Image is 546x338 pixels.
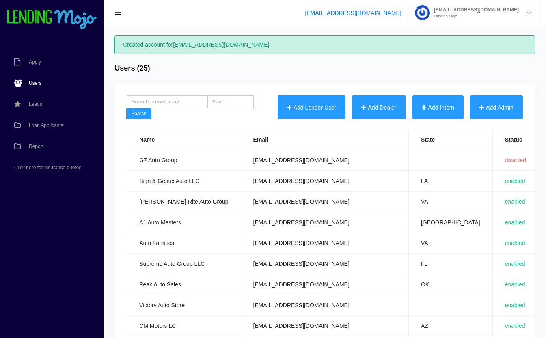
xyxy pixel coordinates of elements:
[241,295,408,316] td: [EMAIL_ADDRESS][DOMAIN_NAME]
[127,274,241,295] td: Peak Auto Sales
[29,144,43,149] span: Report
[127,150,241,171] td: G7 Auto Group
[505,198,525,205] span: enabled
[127,129,241,150] th: Name
[505,178,525,184] span: enabled
[408,192,492,212] td: VA
[241,316,408,336] td: [EMAIL_ADDRESS][DOMAIN_NAME]
[29,60,41,65] span: Apply
[430,14,519,18] small: Lending Mojo
[505,219,525,226] span: enabled
[505,260,525,267] span: enabled
[415,5,430,20] img: Profile image
[505,281,525,288] span: enabled
[241,254,408,274] td: [EMAIL_ADDRESS][DOMAIN_NAME]
[29,81,41,86] span: Users
[127,212,241,233] td: A1 Auto Masters
[29,102,42,107] span: Leads
[127,316,241,336] td: CM Motors LC
[408,316,492,336] td: AZ
[408,212,492,233] td: [GEOGRAPHIC_DATA]
[127,192,241,212] td: [PERSON_NAME]-Rite Auto Group
[241,192,408,212] td: [EMAIL_ADDRESS][DOMAIN_NAME]
[127,295,241,316] td: Victory Auto Store
[14,165,81,170] span: Click here for insurance quotes
[505,302,525,308] span: enabled
[352,95,406,120] button: Add Dealer
[408,233,492,254] td: VA
[505,240,525,246] span: enabled
[470,95,523,120] button: Add Admin
[278,95,346,120] button: Add Lender User
[505,157,526,164] span: disabled
[412,95,464,120] button: Add Intern
[127,233,241,254] td: Auto Fanatics
[241,233,408,254] td: [EMAIL_ADDRESS][DOMAIN_NAME]
[241,150,408,171] td: [EMAIL_ADDRESS][DOMAIN_NAME]
[408,274,492,295] td: OK
[408,171,492,192] td: LA
[305,10,401,16] a: [EMAIL_ADDRESS][DOMAIN_NAME]
[29,123,63,128] span: Loan Applicants
[114,35,535,54] div: Created account for [EMAIL_ADDRESS][DOMAIN_NAME] .
[127,95,208,108] input: Search name/email
[408,254,492,274] td: FL
[505,323,525,329] span: enabled
[127,171,241,192] td: Sign & Geaux Auto LLC
[114,64,150,73] h4: Users (25)
[241,212,408,233] td: [EMAIL_ADDRESS][DOMAIN_NAME]
[430,7,519,12] span: [EMAIL_ADDRESS][DOMAIN_NAME]
[492,129,538,150] th: Status
[207,95,254,108] input: State
[241,129,408,150] th: Email
[241,171,408,192] td: [EMAIL_ADDRESS][DOMAIN_NAME]
[127,254,241,274] td: Supreme Auto Group LLC
[6,10,97,30] img: logo-small.png
[241,274,408,295] td: [EMAIL_ADDRESS][DOMAIN_NAME]
[408,129,492,150] th: State
[126,108,151,120] button: Search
